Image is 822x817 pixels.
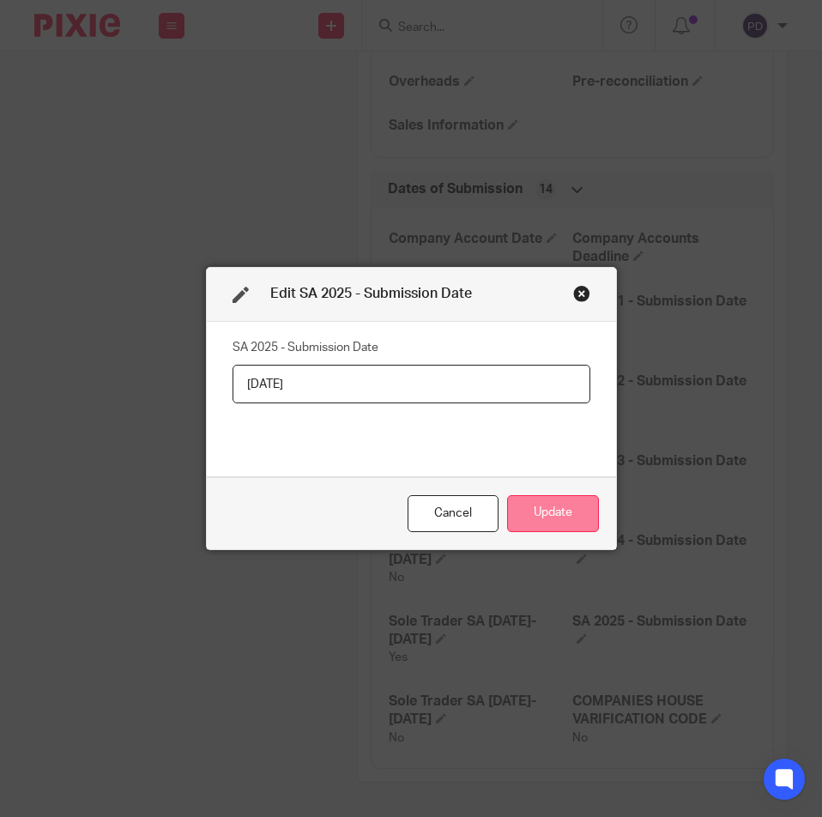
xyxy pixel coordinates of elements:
input: SA 2025 - Submission Date [233,365,590,403]
div: Close this dialog window [573,285,590,302]
span: Edit SA 2025 - Submission Date [270,287,472,300]
label: SA 2025 - Submission Date [233,339,378,356]
button: Update [507,495,599,532]
div: Close this dialog window [408,495,499,532]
